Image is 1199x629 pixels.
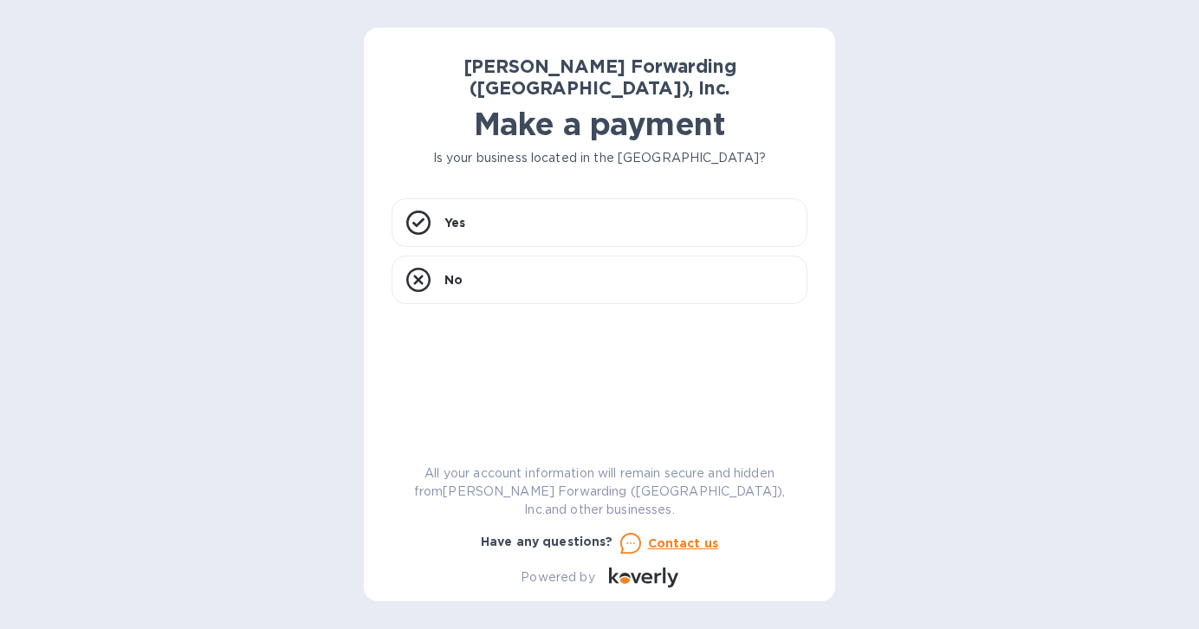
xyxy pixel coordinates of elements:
[648,536,719,550] u: Contact us
[392,106,807,142] h1: Make a payment
[392,464,807,519] p: All your account information will remain secure and hidden from [PERSON_NAME] Forwarding ([GEOGRA...
[444,271,463,289] p: No
[521,568,594,587] p: Powered by
[392,149,807,167] p: Is your business located in the [GEOGRAPHIC_DATA]?
[463,55,736,99] b: [PERSON_NAME] Forwarding ([GEOGRAPHIC_DATA]), Inc.
[481,535,613,548] b: Have any questions?
[444,214,465,231] p: Yes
